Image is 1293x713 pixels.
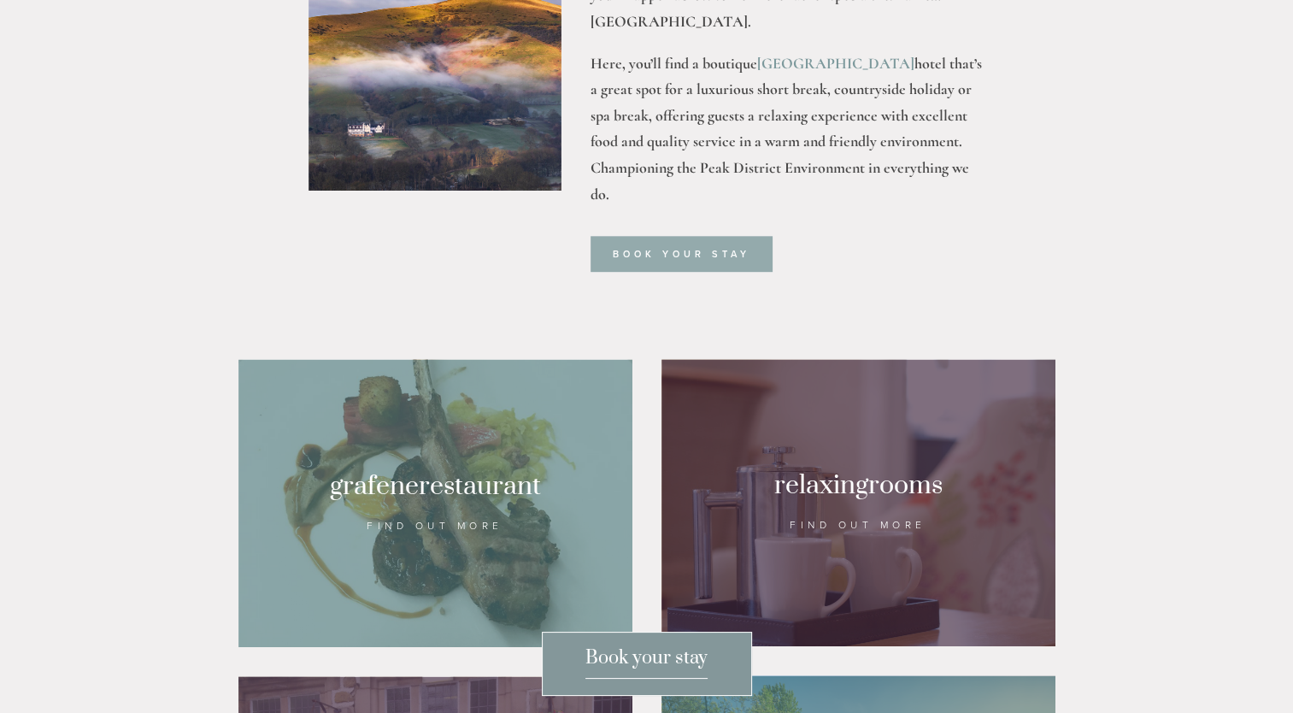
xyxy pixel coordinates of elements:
a: [GEOGRAPHIC_DATA] [757,54,914,73]
a: Book your stay [591,236,773,272]
a: photo of a tea tray and its cups, Losehill House [661,359,1055,646]
span: Book your stay [585,646,708,679]
a: Cutlet and shoulder of Cabrito goat, smoked aubergine, beetroot terrine, savoy cabbage, melting b... [238,359,632,647]
p: Here, you’ll find a boutique hotel that’s a great spot for a luxurious short break, countryside h... [591,50,984,208]
a: Book your stay [542,632,752,696]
